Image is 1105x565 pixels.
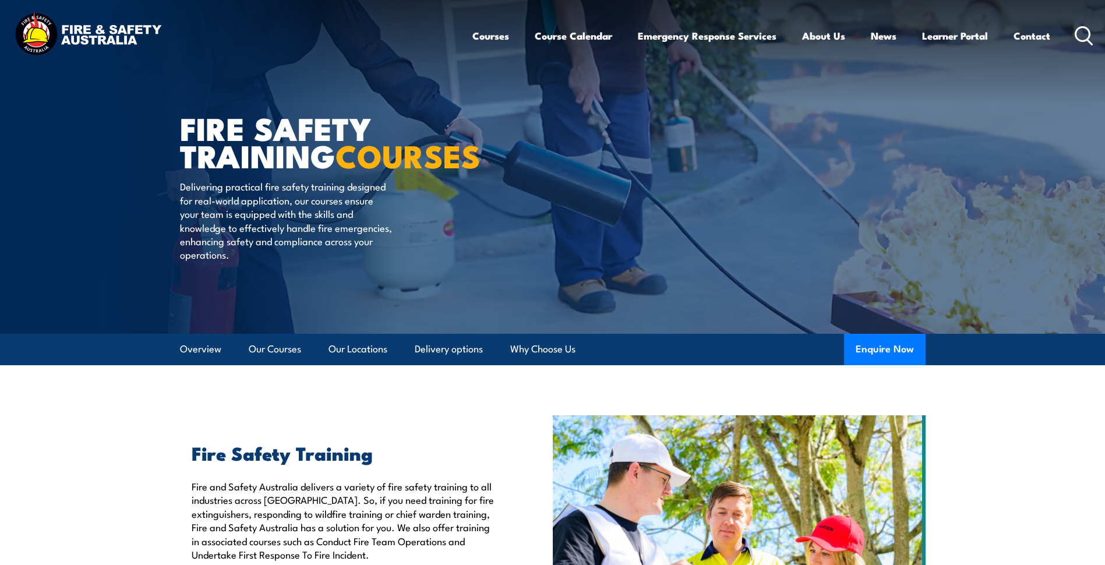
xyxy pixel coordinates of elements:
[472,20,509,51] a: Courses
[180,334,221,365] a: Overview
[336,130,481,179] strong: COURSES
[329,334,387,365] a: Our Locations
[415,334,483,365] a: Delivery options
[844,334,926,365] button: Enquire Now
[871,20,896,51] a: News
[1014,20,1050,51] a: Contact
[180,114,468,168] h1: FIRE SAFETY TRAINING
[535,20,612,51] a: Course Calendar
[192,479,499,561] p: Fire and Safety Australia delivers a variety of fire safety training to all industries across [GE...
[180,179,393,261] p: Delivering practical fire safety training designed for real-world application, our courses ensure...
[510,334,576,365] a: Why Choose Us
[802,20,845,51] a: About Us
[922,20,988,51] a: Learner Portal
[638,20,776,51] a: Emergency Response Services
[192,444,499,461] h2: Fire Safety Training
[249,334,301,365] a: Our Courses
